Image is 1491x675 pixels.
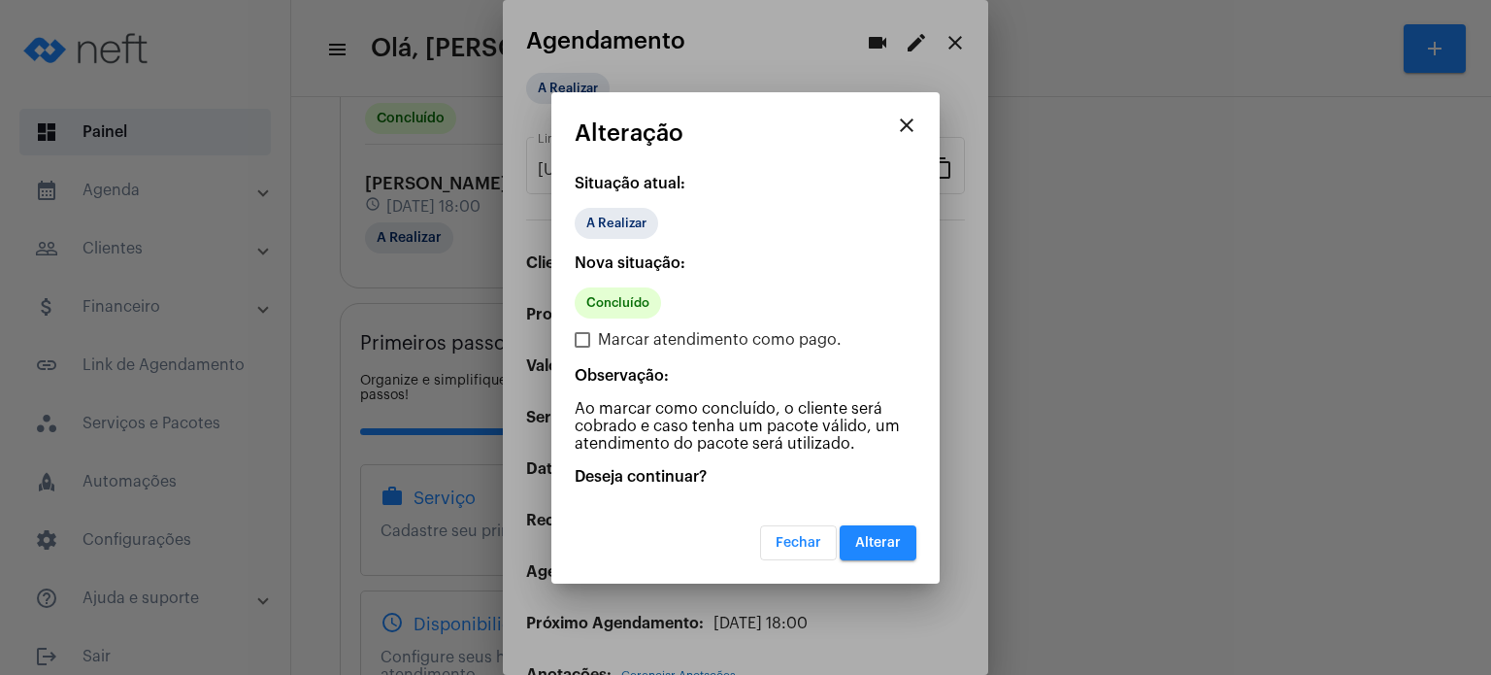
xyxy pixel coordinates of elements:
[575,468,916,486] p: Deseja continuar?
[575,254,916,272] p: Nova situação:
[575,367,916,385] p: Observação:
[776,536,821,550] span: Fechar
[840,525,916,560] button: Alterar
[598,328,842,352] span: Marcar atendimento como pago.
[575,175,916,192] p: Situação atual:
[575,400,916,453] p: Ao marcar como concluído, o cliente será cobrado e caso tenha um pacote válido, um atendimento do...
[760,525,837,560] button: Fechar
[855,536,901,550] span: Alterar
[575,208,658,239] mat-chip: A Realizar
[575,120,683,146] span: Alteração
[895,114,918,137] mat-icon: close
[575,287,661,319] mat-chip: Concluído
